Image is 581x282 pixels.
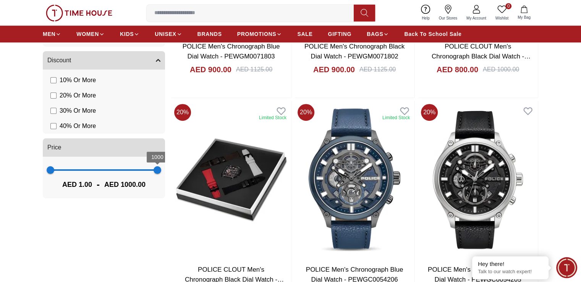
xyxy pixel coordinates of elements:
span: PROMOTIONS [237,30,277,38]
a: SALE [297,27,312,41]
a: Our Stores [434,3,462,23]
span: 10 % Or More [60,76,96,85]
span: - [92,178,104,191]
button: Discount [43,51,165,70]
img: POLICE CLOUT Men's Chronograph Black Dial Watch - PEWGC00770X0 [171,101,291,259]
span: My Account [463,15,489,21]
a: BAGS [367,27,389,41]
span: BRANDS [197,30,222,38]
span: Help [419,15,433,21]
a: WOMEN [76,27,105,41]
div: AED 1125.00 [236,65,272,74]
span: Discount [47,56,71,65]
h4: AED 900.00 [313,64,355,75]
div: Hey there! [478,260,543,268]
h4: AED 800.00 [437,64,478,75]
img: ... [46,5,112,21]
button: My Bag [513,4,535,22]
span: 0 [505,3,511,9]
button: Price [43,138,165,157]
a: UNISEX [155,27,182,41]
div: Chat Widget [556,257,577,278]
input: 20% Or More [50,92,57,99]
span: KIDS [120,30,134,38]
span: 20 % [298,104,314,121]
a: POLICE Men's Chronograph Blue Dial Watch - PEWGM0071803 [183,43,280,60]
p: Talk to our watch expert! [478,269,543,275]
a: GIFTING [328,27,351,41]
span: WOMEN [76,30,99,38]
a: POLICE Men's Chronograph Black Dial Watch - PEWGM0071802 [304,43,405,60]
input: 10% Or More [50,77,57,83]
span: 1000 [151,154,163,160]
a: 0Wishlist [491,3,513,23]
span: 40 % Or More [60,122,96,131]
input: 40% Or More [50,123,57,129]
span: 20 % [421,104,438,121]
a: BRANDS [197,27,222,41]
span: Back To School Sale [404,30,461,38]
span: GIFTING [328,30,351,38]
span: Wishlist [492,15,511,21]
a: Back To School Sale [404,27,461,41]
span: AED 1000.00 [104,179,146,190]
span: My Bag [515,15,534,20]
a: POLICE CLOUT Men's Chronograph Black Dial Watch - PEWGC00770X1 [432,43,531,70]
input: 30% Or More [50,108,57,114]
span: Price [47,143,61,152]
img: POLICE Men's Chronograph Black Dial Watch - PEWGC0054205 [418,101,538,259]
div: AED 1000.00 [483,65,519,74]
img: POLICE Men's Chronograph Blue Dial Watch - PEWGC0054206 [295,101,414,259]
div: Limited Stock [259,115,286,121]
span: AED 1.00 [62,179,92,190]
span: 20 % [174,104,191,121]
a: Help [417,3,434,23]
span: MEN [43,30,55,38]
a: MEN [43,27,61,41]
span: UNISEX [155,30,176,38]
span: SALE [297,30,312,38]
div: AED 1125.00 [359,65,396,74]
a: KIDS [120,27,139,41]
div: Limited Stock [382,115,410,121]
h4: AED 900.00 [190,64,231,75]
span: 30 % Or More [60,106,96,115]
a: PROMOTIONS [237,27,282,41]
span: 20 % Or More [60,91,96,100]
span: BAGS [367,30,383,38]
span: Our Stores [436,15,460,21]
